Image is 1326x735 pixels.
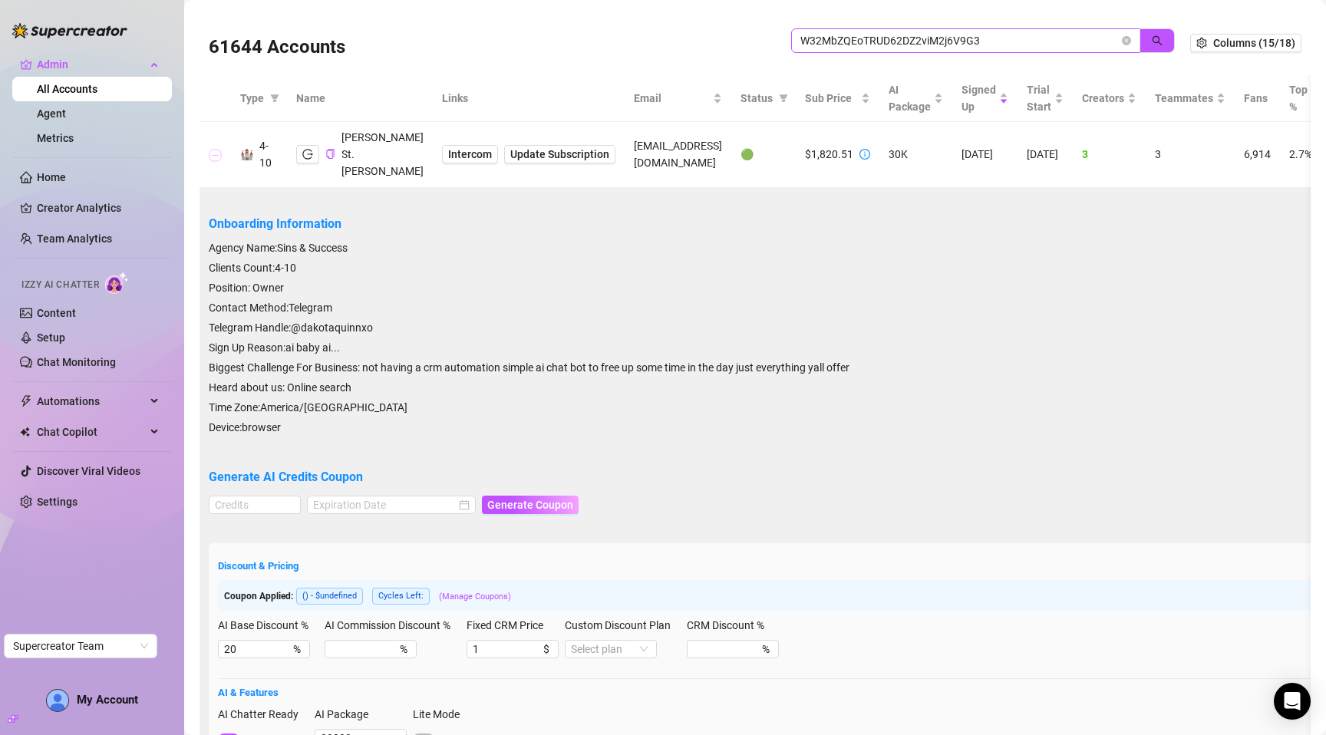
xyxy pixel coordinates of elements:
h3: 61644 Accounts [209,35,345,60]
span: Biggest Challenge For Business: not having a crm automation simple ai chat bot to free up some ti... [209,361,849,374]
span: My Account [77,693,138,707]
a: All Accounts [37,83,97,95]
span: Signed Up [962,81,996,115]
input: Fixed CRM Price [473,641,540,658]
input: Search by UID / Name / Email / Creator Username [800,32,1119,49]
span: crown [20,58,32,71]
a: Intercom [442,145,498,163]
a: Chat Monitoring [37,356,116,368]
td: 30K [879,122,952,188]
span: filter [267,87,282,110]
span: info-circle [859,149,870,160]
td: [DATE] [1018,122,1073,188]
button: Copy Account UID [325,149,335,160]
th: Creators [1073,75,1146,122]
td: [DATE] [952,122,1018,188]
span: [PERSON_NAME] St.[PERSON_NAME] [341,131,424,177]
img: AI Chatter [105,272,129,294]
img: AD_cMMTxCeTpmN1d5MnKJ1j-_uXZCpTKapSSqNGg4PyXtR_tCW7gZXTNmFz2tpVv9LSyNV7ff1CaS4f4q0HLYKULQOwoM5GQR... [47,690,68,711]
img: Chat Copilot [20,427,30,437]
label: Fixed CRM Price [467,617,553,634]
a: Home [37,171,66,183]
span: 3 [1082,148,1088,160]
a: Metrics [37,132,74,144]
span: Telegram Handle: @dakotaquinnxo [209,321,373,334]
span: Cycles Left: [372,588,430,605]
span: Clients Count: 4-10 [209,262,296,274]
input: Expiration Date [313,496,456,513]
span: copy [325,149,335,159]
a: Setup [37,331,65,344]
th: AI Package [879,75,952,122]
div: $1,820.51 [805,146,853,163]
a: Team Analytics [37,232,112,245]
label: CRM Discount % [687,617,774,634]
a: Creator Analytics [37,196,160,220]
th: Teammates [1146,75,1235,122]
th: Links [433,75,625,122]
span: search [1152,35,1163,46]
label: Custom Discount Plan [565,617,681,634]
label: Lite Mode [413,706,470,723]
span: Update Subscription [510,148,609,160]
input: AI Base Discount % [224,641,290,658]
th: Email [625,75,731,122]
span: Email [634,90,710,107]
span: setting [1196,38,1207,48]
div: 🏰 [240,146,253,163]
a: Content [37,307,76,319]
label: AI Commission Discount % [325,617,460,634]
td: [EMAIL_ADDRESS][DOMAIN_NAME] [625,122,731,188]
a: Discover Viral Videos [37,465,140,477]
input: AI Commission Discount % [331,641,397,658]
span: Creators [1082,90,1124,107]
span: Izzy AI Chatter [21,278,99,292]
span: AI Package [889,81,931,115]
span: Intercom [448,146,492,163]
span: Supercreator Team [13,634,148,658]
span: Columns (15/18) [1213,37,1295,49]
label: AI Base Discount % [218,617,318,634]
span: Sub Price [805,90,858,107]
button: Update Subscription [504,145,615,163]
label: AI Package [315,706,378,723]
span: 6,914 [1244,148,1271,160]
a: (Manage Coupons) [439,592,511,602]
span: thunderbolt [20,395,32,407]
a: Settings [37,496,78,508]
div: 4-10 [259,137,278,171]
span: Generate Coupon [487,499,573,511]
th: Name [287,75,433,122]
span: filter [270,94,279,103]
span: 🟢 [741,148,754,160]
span: build [8,714,18,724]
button: Collapse row [209,150,222,162]
span: Chat Copilot [37,420,146,444]
span: Sign Up Reason: ai baby ai... [209,341,340,354]
span: 2.7% [1289,148,1312,160]
span: Teammates [1155,90,1213,107]
th: Trial Start [1018,75,1073,122]
input: CRM Discount % [693,641,759,658]
span: Trial Start [1027,81,1051,115]
span: logout [302,149,313,160]
span: 3 [1155,148,1161,160]
label: AI Chatter Ready [218,706,308,723]
span: Time Zone: America/[GEOGRAPHIC_DATA] [209,401,407,414]
th: Sub Price [796,75,879,122]
th: Top % [1280,75,1321,122]
span: Position: Owner [209,282,284,294]
button: close-circle [1122,36,1131,45]
span: Heard about us: Online search [209,381,351,394]
img: logo-BBDzfeDw.svg [12,23,127,38]
th: Fans [1235,75,1280,122]
button: Columns (15/18) [1190,34,1301,52]
input: Credits [209,496,300,513]
span: Automations [37,389,146,414]
button: Generate Coupon [482,496,579,514]
span: Agency Name: Sins & Success [209,242,348,254]
span: ( ) - $undefined [296,588,363,605]
span: Status [741,90,773,107]
div: Open Intercom Messenger [1274,683,1311,720]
